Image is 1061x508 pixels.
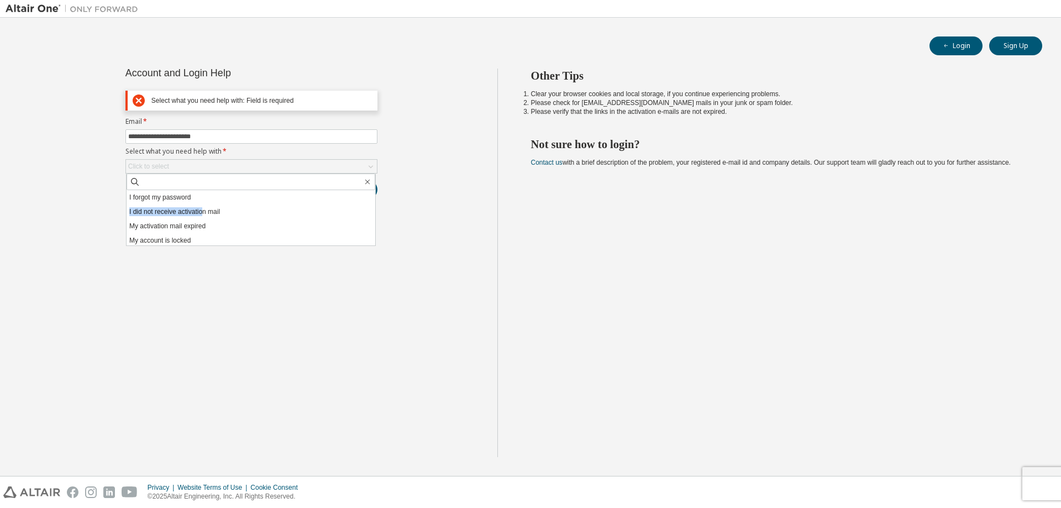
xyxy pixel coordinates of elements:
[177,483,250,492] div: Website Terms of Use
[125,147,377,156] label: Select what you need help with
[85,486,97,498] img: instagram.svg
[531,107,1023,116] li: Please verify that the links in the activation e-mails are not expired.
[531,90,1023,98] li: Clear your browser cookies and local storage, if you continue experiencing problems.
[67,486,78,498] img: facebook.svg
[148,483,177,492] div: Privacy
[6,3,144,14] img: Altair One
[531,98,1023,107] li: Please check for [EMAIL_ADDRESS][DOMAIN_NAME] mails in your junk or spam folder.
[148,492,304,501] p: © 2025 Altair Engineering, Inc. All Rights Reserved.
[125,117,377,126] label: Email
[531,159,563,166] a: Contact us
[3,486,60,498] img: altair_logo.svg
[531,69,1023,83] h2: Other Tips
[929,36,983,55] button: Login
[103,486,115,498] img: linkedin.svg
[125,69,327,77] div: Account and Login Help
[127,190,375,205] li: I forgot my password
[531,159,1011,166] span: with a brief description of the problem, your registered e-mail id and company details. Our suppo...
[531,137,1023,151] h2: Not sure how to login?
[128,162,169,171] div: Click to select
[151,97,372,105] div: Select what you need help with: Field is required
[250,483,304,492] div: Cookie Consent
[126,160,377,173] div: Click to select
[989,36,1042,55] button: Sign Up
[122,486,138,498] img: youtube.svg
